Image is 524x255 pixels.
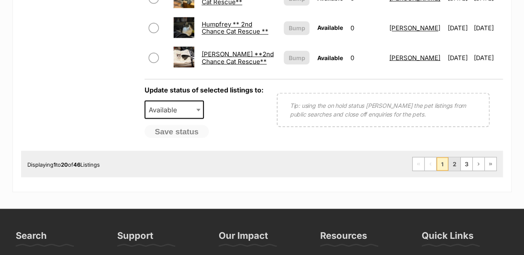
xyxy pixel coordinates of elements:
[219,229,268,246] h3: Our Impact
[347,14,385,42] td: 0
[473,157,484,170] a: Next page
[290,101,476,118] p: Tip: using the on hold status [PERSON_NAME] the pet listings from public searches and close off e...
[474,14,502,42] td: [DATE]
[389,24,440,32] a: [PERSON_NAME]
[347,43,385,72] td: 0
[73,161,80,168] strong: 46
[145,100,204,119] span: Available
[425,157,436,170] span: Previous page
[284,51,309,64] button: Bump
[437,157,448,170] span: Page 1
[485,157,496,170] a: Last page
[422,229,473,246] h3: Quick Links
[317,24,343,31] span: Available
[145,85,263,94] label: Update status of selected listings to:
[413,157,424,170] span: First page
[449,157,460,170] a: Page 2
[202,20,268,35] a: Humpfrey ** 2nd Chance Cat Rescue **
[474,43,502,72] td: [DATE]
[145,125,209,138] button: Save status
[27,161,100,168] span: Displaying to of Listings
[174,46,194,67] img: Jackie **2nd Chance Cat Rescue**
[53,161,56,168] strong: 1
[412,157,497,171] nav: Pagination
[461,157,472,170] a: Page 3
[284,21,309,35] button: Bump
[117,229,153,246] h3: Support
[444,14,473,42] td: [DATE]
[317,54,343,61] span: Available
[288,24,305,32] span: Bump
[389,53,440,61] a: [PERSON_NAME]
[145,104,185,115] span: Available
[16,229,47,246] h3: Search
[288,53,305,62] span: Bump
[61,161,68,168] strong: 20
[444,43,473,72] td: [DATE]
[320,229,367,246] h3: Resources
[202,50,274,65] a: [PERSON_NAME] **2nd Chance Cat Rescue**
